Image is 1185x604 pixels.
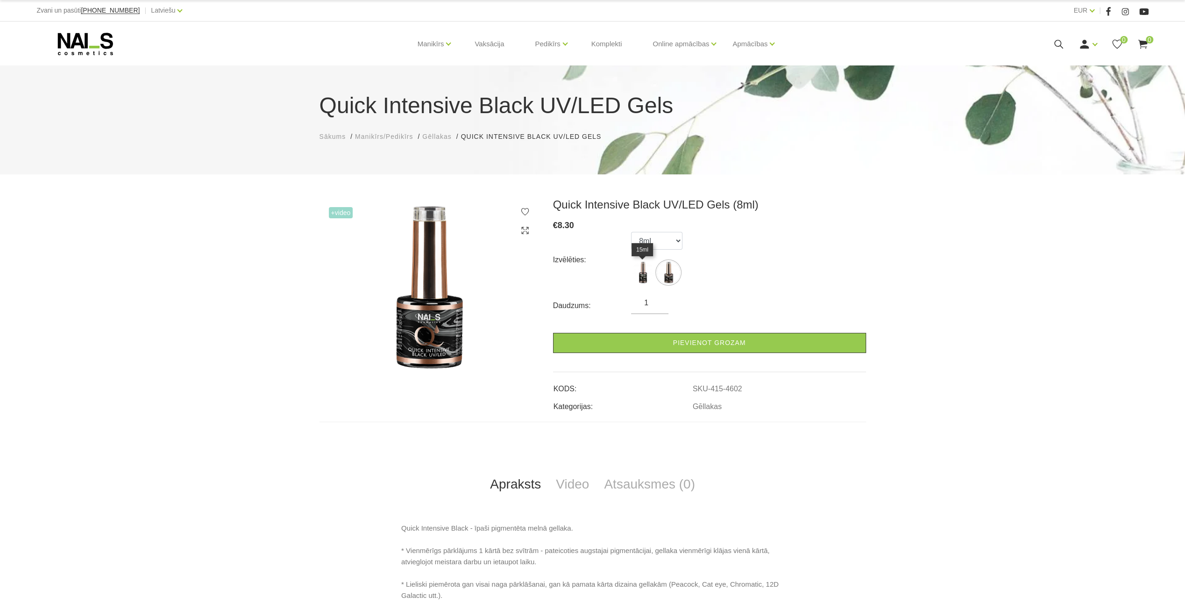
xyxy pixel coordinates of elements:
a: Apmācības [732,25,767,63]
img: ... [657,261,680,284]
a: Pievienot grozam [553,333,866,353]
a: Gēllakas [422,132,451,142]
a: Video [548,469,596,500]
a: Pedikīrs [535,25,560,63]
a: SKU-415-4602 [693,385,742,393]
a: Atsauksmes (0) [596,469,702,500]
td: Kategorijas: [553,395,692,412]
a: Manikīrs [418,25,444,63]
a: Sākums [319,132,346,142]
a: 0 [1137,38,1149,50]
span: 0 [1120,36,1128,43]
h1: Quick Intensive Black UV/LED Gels [319,89,866,122]
h3: Quick Intensive Black UV/LED Gels (8ml) [553,198,866,212]
a: 0 [1111,38,1123,50]
a: Latviešu [151,5,175,16]
div: Izvēlēties: [553,252,632,267]
div: Zvani un pasūti [36,5,140,16]
td: KODS: [553,377,692,395]
a: Komplekti [584,22,630,66]
li: Quick Intensive Black UV/LED Gels [461,132,611,142]
img: ... [631,261,654,284]
div: Daudzums: [553,298,632,313]
a: Vaksācija [467,22,511,66]
span: | [1099,5,1101,16]
a: Gēllakas [693,403,722,411]
span: Gēllakas [422,133,451,140]
a: Online apmācības [653,25,709,63]
span: 8.30 [558,221,574,230]
a: Apraksts [483,469,548,500]
span: Manikīrs/Pedikīrs [355,133,413,140]
span: +Video [329,207,353,218]
a: [PHONE_NUMBER] [81,7,140,14]
span: Sākums [319,133,346,140]
span: 0 [1146,36,1153,43]
span: € [553,221,558,230]
a: Manikīrs/Pedikīrs [355,132,413,142]
img: Quick Intensive Black UV/LED Gels [319,198,539,378]
a: EUR [1073,5,1087,16]
span: | [144,5,146,16]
